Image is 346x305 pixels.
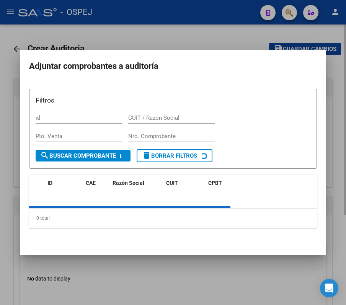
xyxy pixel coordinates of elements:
datatable-header-cell: Razón Social [109,175,163,200]
span: CPBT [208,180,222,186]
datatable-header-cell: CUIT [163,175,205,200]
div: 0 total [29,209,317,228]
mat-icon: search [40,151,49,160]
span: CAE [86,180,96,186]
button: Borrar Filtros [137,149,212,162]
span: Razón Social [113,180,144,186]
mat-icon: delete [142,151,151,160]
datatable-header-cell: ID [44,175,83,200]
span: Borrar Filtros [142,152,197,159]
div: Open Intercom Messenger [320,279,338,297]
span: CUIT [166,180,178,186]
span: Buscar Comprobante [40,152,116,159]
button: Buscar Comprobante [36,150,131,161]
h2: Adjuntar comprobantes a auditoría [29,59,317,73]
datatable-header-cell: CAE [83,175,109,200]
datatable-header-cell: CPBT [205,175,282,200]
h3: Filtros [36,95,310,105]
span: ID [47,180,52,186]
